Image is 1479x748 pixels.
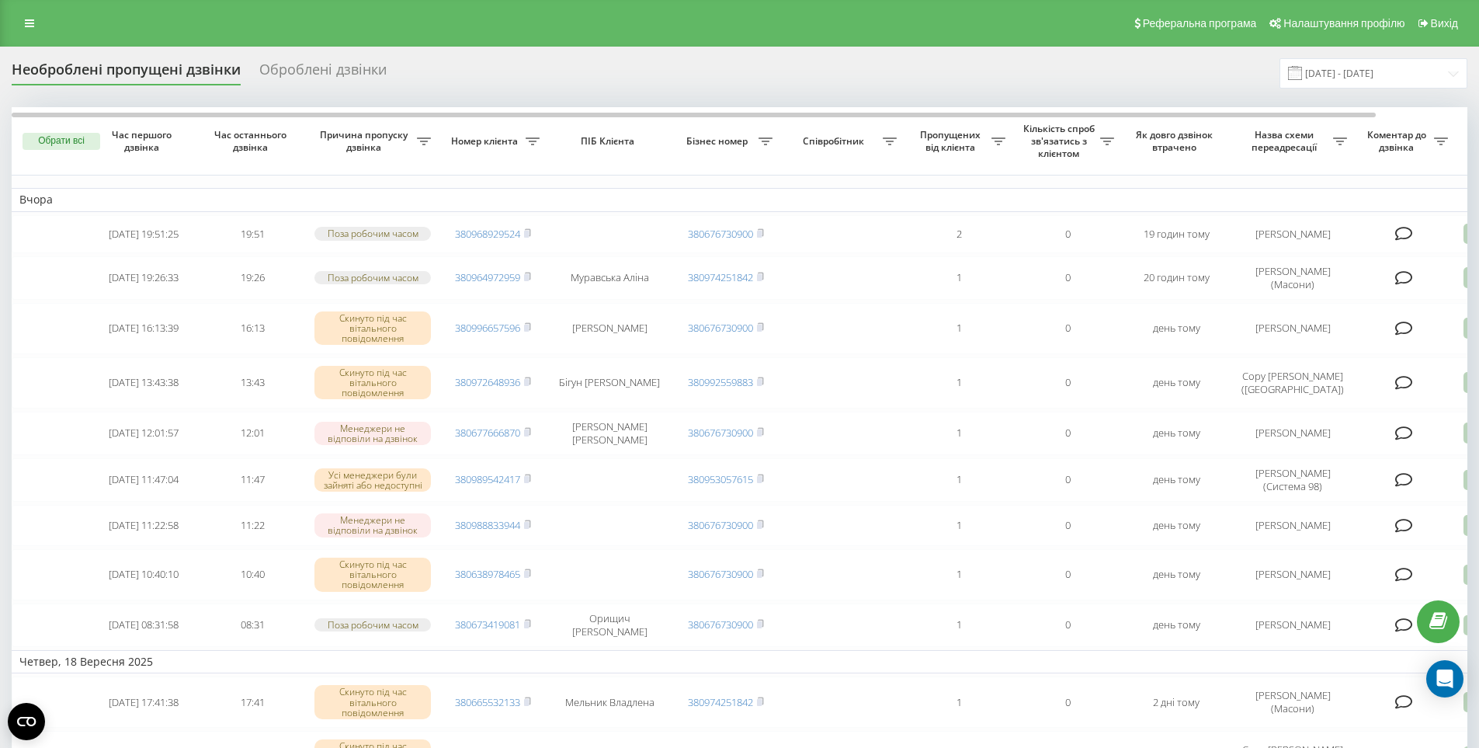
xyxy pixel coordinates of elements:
td: Муравська Аліна [547,256,672,300]
div: Поза робочим часом [314,227,431,240]
td: [PERSON_NAME] [1231,604,1355,647]
td: [DATE] 19:51:25 [89,215,198,253]
td: 20 годин тому [1122,256,1231,300]
td: 19:51 [198,215,307,253]
td: 1 [904,604,1013,647]
div: Поза робочим часом [314,271,431,284]
div: Скинуто під час вітального повідомлення [314,366,431,400]
td: 19 годин тому [1122,215,1231,253]
span: Вихід [1431,17,1458,30]
a: 380638978465 [455,567,520,581]
div: Поза робочим часом [314,618,431,631]
td: [PERSON_NAME] [1231,303,1355,354]
span: Кількість спроб зв'язатись з клієнтом [1021,123,1100,159]
span: Коментар до дзвінка [1363,129,1434,153]
span: Час першого дзвінка [102,129,186,153]
span: Час останнього дзвінка [210,129,294,153]
td: [DATE] 08:31:58 [89,604,198,647]
td: [PERSON_NAME] (Система 98) [1231,458,1355,502]
td: [PERSON_NAME] (Масони) [1231,677,1355,728]
a: 380988833944 [455,518,520,532]
td: 0 [1013,458,1122,502]
td: [DATE] 17:41:38 [89,677,198,728]
td: 0 [1013,303,1122,354]
span: ПІБ Клієнта [561,135,658,148]
td: [DATE] 16:13:39 [89,303,198,354]
span: Назва схеми переадресації [1238,129,1333,153]
span: Бізнес номер [679,135,759,148]
td: день тому [1122,549,1231,600]
td: [PERSON_NAME] (Масони) [1231,256,1355,300]
td: [DATE] 11:47:04 [89,458,198,502]
div: Менеджери не відповіли на дзвінок [314,422,431,445]
div: Скинуто під час вітального повідомлення [314,311,431,346]
a: 380673419081 [455,618,520,631]
td: 1 [904,505,1013,546]
a: 380964972959 [455,270,520,284]
span: Пропущених від клієнта [912,129,991,153]
td: 0 [1013,505,1122,546]
button: Обрати всі [23,133,100,150]
td: Бігун [PERSON_NAME] [547,357,672,409]
div: Необроблені пропущені дзвінки [12,61,241,85]
td: день тому [1122,357,1231,409]
a: 380996657596 [455,321,520,335]
td: [PERSON_NAME] [1231,505,1355,546]
td: 0 [1013,357,1122,409]
td: [DATE] 12:01:57 [89,412,198,455]
span: Як довго дзвінок втрачено [1134,129,1218,153]
td: день тому [1122,303,1231,354]
td: 0 [1013,677,1122,728]
a: 380953057615 [688,472,753,486]
span: Реферальна програма [1143,17,1257,30]
td: 11:47 [198,458,307,502]
td: 0 [1013,549,1122,600]
div: Усі менеджери були зайняті або недоступні [314,468,431,492]
a: 380989542417 [455,472,520,486]
td: [PERSON_NAME] [1231,549,1355,600]
div: Оброблені дзвінки [259,61,387,85]
td: 08:31 [198,604,307,647]
td: [DATE] 19:26:33 [89,256,198,300]
td: 0 [1013,604,1122,647]
button: Open CMP widget [8,703,45,740]
td: [DATE] 13:43:38 [89,357,198,409]
td: 1 [904,458,1013,502]
td: 1 [904,549,1013,600]
td: 1 [904,677,1013,728]
td: день тому [1122,458,1231,502]
a: 380972648936 [455,375,520,389]
a: 380676730900 [688,518,753,532]
a: 380974251842 [688,695,753,709]
td: 16:13 [198,303,307,354]
a: 380676730900 [688,618,753,631]
td: день тому [1122,412,1231,455]
td: [PERSON_NAME] [PERSON_NAME] [547,412,672,455]
td: 19:26 [198,256,307,300]
td: [PERSON_NAME] [1231,412,1355,455]
td: [DATE] 11:22:58 [89,505,198,546]
span: Номер клієнта [446,135,526,148]
a: 380974251842 [688,270,753,284]
div: Скинуто під час вітального повідомлення [314,685,431,719]
td: [PERSON_NAME] [547,303,672,354]
td: день тому [1122,604,1231,647]
td: 2 дні тому [1122,677,1231,728]
a: 380968929524 [455,227,520,241]
div: Скинуто під час вітального повідомлення [314,558,431,592]
td: 2 [904,215,1013,253]
td: 1 [904,412,1013,455]
td: 12:01 [198,412,307,455]
div: Open Intercom Messenger [1426,660,1463,698]
td: день тому [1122,505,1231,546]
a: 380677666870 [455,426,520,440]
td: Мельник Владлена [547,677,672,728]
td: [PERSON_NAME] [1231,215,1355,253]
td: Copy [PERSON_NAME] ([GEOGRAPHIC_DATA]) [1231,357,1355,409]
a: 380676730900 [688,426,753,440]
td: 13:43 [198,357,307,409]
a: 380676730900 [688,227,753,241]
a: 380676730900 [688,321,753,335]
span: Співробітник [788,135,883,148]
a: 380676730900 [688,567,753,581]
